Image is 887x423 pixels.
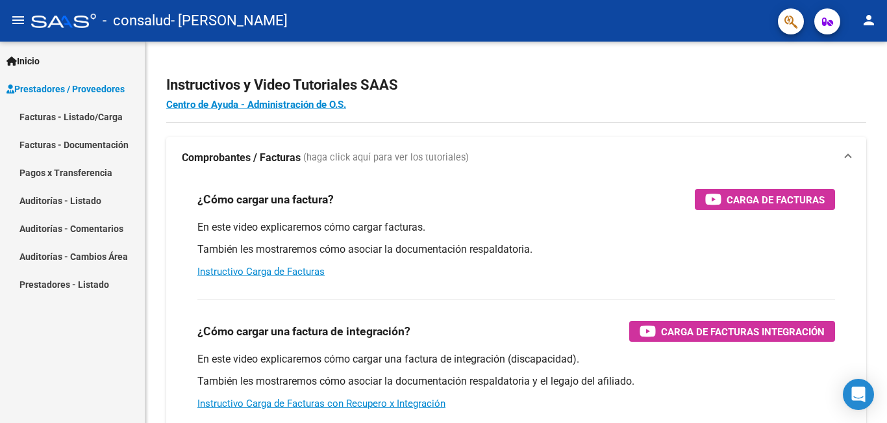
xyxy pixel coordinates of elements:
[197,322,410,340] h3: ¿Cómo cargar una factura de integración?
[171,6,288,35] span: - [PERSON_NAME]
[197,266,325,277] a: Instructivo Carga de Facturas
[197,220,835,235] p: En este video explicaremos cómo cargar facturas.
[166,99,346,110] a: Centro de Ayuda - Administración de O.S.
[166,73,866,97] h2: Instructivos y Video Tutoriales SAAS
[629,321,835,342] button: Carga de Facturas Integración
[197,374,835,389] p: También les mostraremos cómo asociar la documentación respaldatoria y el legajo del afiliado.
[661,324,825,340] span: Carga de Facturas Integración
[6,54,40,68] span: Inicio
[166,137,866,179] mat-expansion-panel-header: Comprobantes / Facturas (haga click aquí para ver los tutoriales)
[843,379,874,410] div: Open Intercom Messenger
[197,242,835,257] p: También les mostraremos cómo asociar la documentación respaldatoria.
[6,82,125,96] span: Prestadores / Proveedores
[303,151,469,165] span: (haga click aquí para ver los tutoriales)
[103,6,171,35] span: - consalud
[197,190,334,209] h3: ¿Cómo cargar una factura?
[182,151,301,165] strong: Comprobantes / Facturas
[197,398,445,409] a: Instructivo Carga de Facturas con Recupero x Integración
[861,12,877,28] mat-icon: person
[727,192,825,208] span: Carga de Facturas
[695,189,835,210] button: Carga de Facturas
[197,352,835,366] p: En este video explicaremos cómo cargar una factura de integración (discapacidad).
[10,12,26,28] mat-icon: menu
